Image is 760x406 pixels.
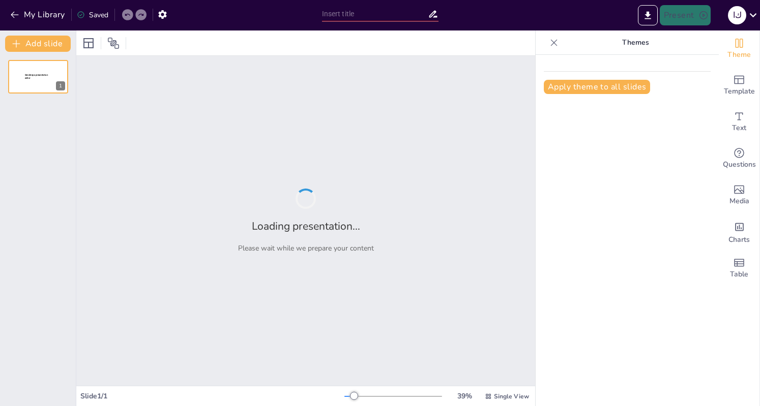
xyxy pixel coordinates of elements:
[728,5,746,25] button: ك ا
[719,104,759,140] div: Add text boxes
[107,37,120,49] span: Position
[723,159,756,170] span: Questions
[56,81,65,90] div: 1
[494,392,529,400] span: Single View
[728,234,750,245] span: Charts
[732,122,746,134] span: Text
[660,5,711,25] button: Present
[452,391,477,401] div: 39 %
[724,86,755,97] span: Template
[719,67,759,104] div: Add ready made slides
[322,7,428,21] input: Insert title
[5,36,71,52] button: Add slide
[638,5,658,25] button: Export to PowerPoint
[252,219,360,233] h2: Loading presentation...
[719,213,759,250] div: Add charts and graphs
[562,30,709,55] p: Themes
[728,6,746,24] div: ك ا
[25,74,48,79] span: Sendsteps presentation editor
[729,196,749,207] span: Media
[8,7,69,23] button: My Library
[77,10,108,20] div: Saved
[719,250,759,287] div: Add a table
[544,80,650,94] button: Apply theme to all slides
[730,269,748,280] span: Table
[238,243,374,253] p: Please wait while we prepare your content
[8,60,68,93] div: 1
[719,30,759,67] div: Change the overall theme
[719,140,759,177] div: Get real-time input from your audience
[719,177,759,213] div: Add images, graphics, shapes or video
[80,35,97,51] div: Layout
[80,391,344,401] div: Slide 1 / 1
[727,49,751,60] span: Theme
